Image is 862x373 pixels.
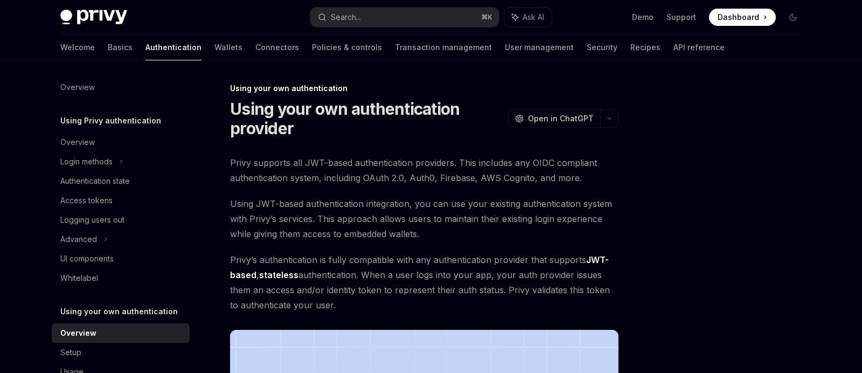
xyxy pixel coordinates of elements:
a: Overview [52,133,190,152]
a: Support [666,12,696,23]
a: Demo [632,12,654,23]
div: UI components [60,252,114,265]
div: Search... [331,11,361,24]
div: Access tokens [60,194,113,207]
button: Open in ChatGPT [508,109,600,128]
span: Privy’s authentication is fully compatible with any authentication provider that supports , authe... [230,252,618,313]
div: Whitelabel [60,272,98,285]
a: Security [587,34,617,60]
div: Authentication state [60,175,130,188]
span: Ask AI [523,12,544,23]
a: Welcome [60,34,95,60]
a: Wallets [214,34,242,60]
a: Logging users out [52,210,190,230]
h5: Using Privy authentication [60,114,161,127]
a: Authentication [145,34,201,60]
div: Advanced [60,233,97,246]
h5: Using your own authentication [60,305,178,318]
a: Dashboard [709,9,776,26]
button: Toggle dark mode [784,9,802,26]
a: User management [505,34,574,60]
a: Basics [108,34,133,60]
div: Logging users out [60,213,124,226]
a: Access tokens [52,191,190,210]
div: Overview [60,81,95,94]
div: Using your own authentication [230,83,618,94]
a: Overview [52,323,190,343]
a: Setup [52,343,190,362]
img: dark logo [60,10,127,25]
a: Overview [52,78,190,97]
a: stateless [259,270,298,281]
span: Dashboard [718,12,759,23]
span: Privy supports all JWT-based authentication providers. This includes any OIDC compliant authentic... [230,155,618,185]
span: Using JWT-based authentication integration, you can use your existing authentication system with ... [230,196,618,241]
span: ⌘ K [481,13,492,22]
a: Recipes [630,34,661,60]
a: Authentication state [52,171,190,191]
a: Connectors [255,34,299,60]
a: UI components [52,249,190,268]
h1: Using your own authentication provider [230,99,504,138]
span: Open in ChatGPT [528,113,594,124]
div: Overview [60,327,96,340]
div: Overview [60,136,95,149]
div: Login methods [60,155,113,168]
a: Policies & controls [312,34,382,60]
div: Setup [60,346,81,359]
button: Ask AI [504,8,552,27]
a: Transaction management [395,34,492,60]
a: Whitelabel [52,268,190,288]
a: API reference [673,34,725,60]
button: Search...⌘K [310,8,499,27]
